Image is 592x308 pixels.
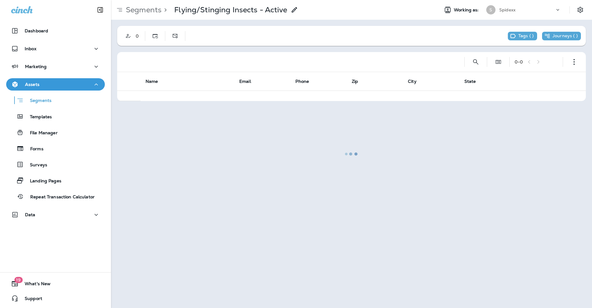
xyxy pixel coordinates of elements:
span: 19 [14,277,23,283]
button: Assets [6,78,105,91]
span: Support [18,296,42,303]
button: Inbox [6,43,105,55]
button: Data [6,209,105,221]
button: Segments [6,94,105,107]
button: File Manager [6,126,105,139]
p: File Manager [24,130,58,136]
button: Dashboard [6,25,105,37]
span: What's New [18,281,51,289]
p: Inbox [25,46,36,51]
button: Marketing [6,60,105,73]
button: 19What's New [6,278,105,290]
button: Repeat Transaction Calculator [6,190,105,203]
p: Landing Pages [24,178,61,184]
button: Surveys [6,158,105,171]
p: Surveys [24,162,47,168]
button: Templates [6,110,105,123]
p: Segments [24,98,51,104]
p: Dashboard [25,28,48,33]
button: Collapse Sidebar [92,4,109,16]
p: Marketing [25,64,47,69]
p: Forms [24,146,43,152]
p: Assets [25,82,39,87]
p: Data [25,212,35,217]
button: Forms [6,142,105,155]
button: Landing Pages [6,174,105,187]
p: Templates [24,114,52,120]
button: Support [6,292,105,305]
p: Repeat Transaction Calculator [24,194,95,200]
